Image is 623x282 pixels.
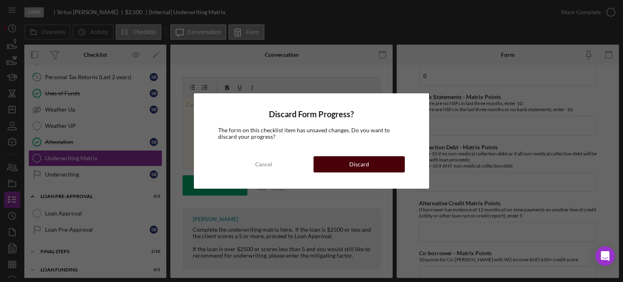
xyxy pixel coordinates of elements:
button: Discard [314,156,405,172]
button: Cancel [218,156,309,172]
h4: Discard Form Progress? [218,110,405,119]
span: The form on this checklist item has unsaved changes. Do you want to discard your progress? [218,127,390,140]
div: Open Intercom Messenger [595,246,615,266]
div: Cancel [255,156,272,172]
div: Discard [349,156,369,172]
